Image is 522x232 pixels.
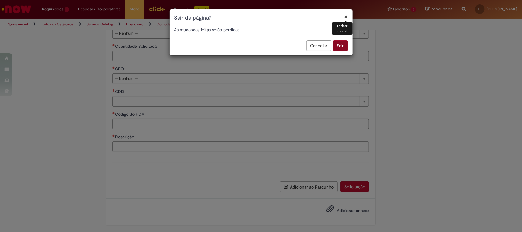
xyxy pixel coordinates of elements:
button: Sair [333,40,348,51]
button: Cancelar [306,40,331,51]
div: Fechar modal [332,22,352,35]
h1: Sair da página? [174,14,348,22]
p: As mudanças feitas serão perdidas. [174,27,348,33]
button: Fechar modal [344,13,348,20]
